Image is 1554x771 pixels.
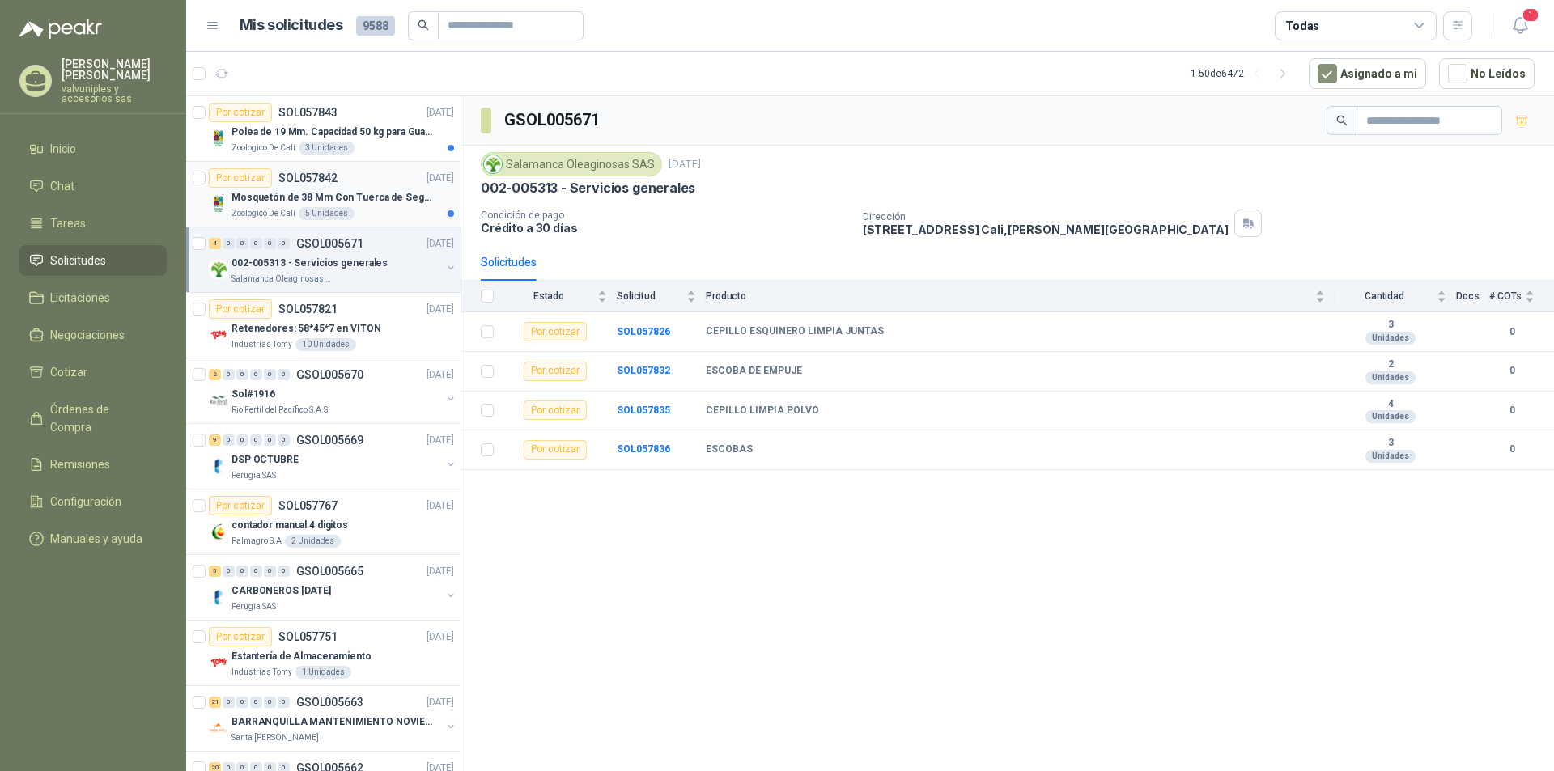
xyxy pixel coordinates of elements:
p: 002-005313 - Servicios generales [481,180,695,197]
b: 0 [1489,363,1535,379]
p: [DATE] [427,629,454,645]
div: 4 [209,238,221,249]
span: Negociaciones [50,326,125,344]
div: Por cotizar [524,322,587,341]
div: 0 [250,697,262,708]
p: SOL057843 [278,107,338,118]
div: Por cotizar [524,440,587,460]
p: CARBONEROS [DATE] [231,583,331,599]
th: Estado [503,281,617,312]
a: SOL057832 [617,365,670,376]
span: Tareas [50,214,86,232]
div: 1 - 50 de 6472 [1191,61,1296,87]
p: Retenedores: 58*45*7 en VITON [231,321,381,337]
div: 0 [278,697,290,708]
a: Por cotizarSOL057751[DATE] Company LogoEstantería de AlmacenamientoIndustrias Tomy1 Unidades [186,621,461,686]
div: 1 Unidades [295,666,351,679]
div: 0 [264,369,276,380]
p: [PERSON_NAME] [PERSON_NAME] [62,58,167,81]
p: BARRANQUILLA MANTENIMIENTO NOVIEMBRE [231,714,433,730]
p: contador manual 4 digitos [231,518,348,533]
img: Company Logo [209,653,228,672]
img: Company Logo [209,587,228,607]
span: Solicitud [617,290,683,302]
a: Por cotizarSOL057821[DATE] Company LogoRetenedores: 58*45*7 en VITONIndustrias Tomy10 Unidades [186,293,461,358]
div: Unidades [1365,371,1416,384]
a: SOL057835 [617,405,670,416]
div: Unidades [1365,410,1416,423]
span: Configuración [50,493,121,510]
p: 002-005313 - Servicios generales [231,256,388,271]
a: 2 0 0 0 0 0 GSOL005670[DATE] Company LogoSol#1916Rio Fertil del Pacífico S.A.S. [209,365,457,417]
div: 0 [223,238,235,249]
span: Remisiones [50,455,110,473]
div: 2 Unidades [285,535,341,548]
p: [DATE] [427,695,454,710]
div: 0 [278,434,290,446]
div: 0 [236,369,248,380]
b: 0 [1489,442,1535,457]
div: 3 Unidades [299,142,355,155]
p: Zoologico De Cali [231,207,295,220]
span: Chat [50,177,74,195]
p: Estantería de Almacenamiento [231,649,372,664]
p: GSOL005669 [296,434,363,446]
div: 0 [250,566,262,577]
a: 9 0 0 0 0 0 GSOL005669[DATE] Company LogoDSP OCTUBREPerugia SAS [209,430,457,482]
b: CEPILLO ESQUINERO LIMPIA JUNTAS [706,325,884,338]
span: 9588 [356,16,395,36]
b: CEPILLO LIMPIA POLVO [706,405,819,417]
b: ESCOBAS [706,443,753,456]
img: Company Logo [209,325,228,345]
p: Perugia SAS [231,600,276,613]
p: DSP OCTUBRE [231,452,299,468]
div: 0 [264,697,276,708]
span: # COTs [1489,290,1522,302]
span: Solicitudes [50,252,106,269]
p: Palmagro S.A [231,535,282,548]
th: # COTs [1489,281,1554,312]
a: SOL057826 [617,326,670,337]
b: ESCOBA DE EMPUJE [706,365,802,378]
div: 0 [223,697,235,708]
p: [DATE] [427,171,454,186]
a: Por cotizarSOL057842[DATE] Company LogoMosquetón de 38 Mm Con Tuerca de Seguridad. Carga 100 kgZo... [186,162,461,227]
p: Santa [PERSON_NAME] [231,731,319,744]
div: Por cotizar [209,627,272,646]
a: Manuales y ayuda [19,523,167,554]
div: 0 [250,369,262,380]
img: Company Logo [209,194,228,214]
a: Tareas [19,208,167,239]
button: No Leídos [1439,58,1535,89]
a: Órdenes de Compra [19,394,167,443]
p: [DATE] [427,564,454,579]
h3: GSOL005671 [504,108,602,133]
p: GSOL005671 [296,238,363,249]
div: 0 [236,434,248,446]
p: [DATE] [427,498,454,514]
p: Industrias Tomy [231,338,292,351]
p: Rio Fertil del Pacífico S.A.S. [231,404,330,417]
p: [DATE] [427,433,454,448]
a: 5 0 0 0 0 0 GSOL005665[DATE] Company LogoCARBONEROS [DATE]Perugia SAS [209,561,457,613]
div: 0 [264,434,276,446]
span: Producto [706,290,1312,302]
p: Sol#1916 [231,387,275,402]
b: 0 [1489,324,1535,340]
a: Remisiones [19,449,167,480]
div: 10 Unidades [295,338,356,351]
p: Polea de 19 Mm. Capacidad 50 kg para Guaya. Cable O [GEOGRAPHIC_DATA] [231,125,433,140]
img: Company Logo [484,155,502,173]
p: Salamanca Oleaginosas SAS [231,273,333,286]
span: search [418,19,429,31]
p: GSOL005665 [296,566,363,577]
div: Salamanca Oleaginosas SAS [481,152,662,176]
p: Industrias Tomy [231,666,292,679]
p: [DATE] [669,157,701,172]
img: Company Logo [209,718,228,738]
div: Por cotizar [209,299,272,319]
h1: Mis solicitudes [240,14,343,37]
div: 0 [236,697,248,708]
